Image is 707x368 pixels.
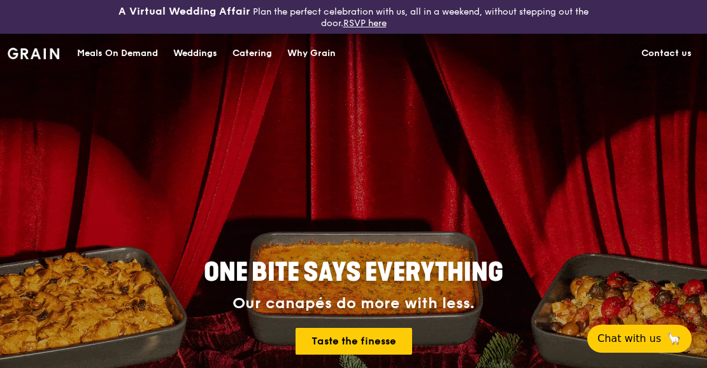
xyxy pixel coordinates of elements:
h3: A Virtual Wedding Affair [118,5,250,18]
a: Taste the finesse [296,328,412,355]
a: Catering [225,34,280,73]
span: 🦙 [666,331,682,346]
a: Why Grain [280,34,343,73]
a: Weddings [166,34,225,73]
a: Contact us [634,34,699,73]
div: Meals On Demand [77,34,158,73]
a: RSVP here [343,18,387,29]
div: Why Grain [287,34,336,73]
div: Plan the perfect celebration with us, all in a weekend, without stepping out the door. [118,5,589,29]
div: Catering [232,34,272,73]
button: Chat with us🦙 [587,325,692,353]
img: Grain [8,48,59,59]
div: Weddings [173,34,217,73]
span: Chat with us [597,331,661,346]
a: GrainGrain [8,33,59,71]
